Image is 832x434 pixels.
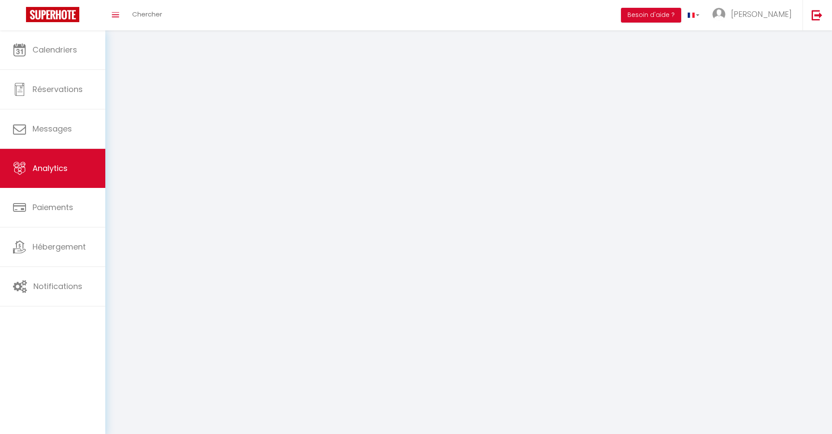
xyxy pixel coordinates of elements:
[32,44,77,55] span: Calendriers
[731,9,792,20] span: [PERSON_NAME]
[32,202,73,213] span: Paiements
[712,8,725,21] img: ...
[132,10,162,19] span: Chercher
[32,163,68,174] span: Analytics
[812,10,822,20] img: logout
[32,123,72,134] span: Messages
[32,241,86,252] span: Hébergement
[32,84,83,95] span: Réservations
[26,7,79,22] img: Super Booking
[621,8,681,23] button: Besoin d'aide ?
[33,281,82,292] span: Notifications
